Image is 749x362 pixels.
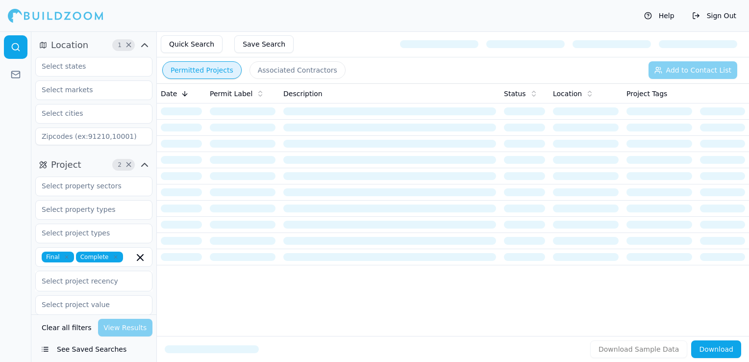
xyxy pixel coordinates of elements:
span: Location [553,89,582,99]
span: Permit Label [210,89,252,99]
span: Status [504,89,526,99]
button: Download [691,340,741,358]
input: Select project types [36,224,140,242]
span: Description [283,89,323,99]
span: Date [161,89,177,99]
span: Clear Location filters [125,43,132,48]
button: Project2Clear Project filters [35,157,152,173]
button: Sign Out [687,8,741,24]
button: Associated Contractors [250,61,346,79]
span: Final [42,252,74,262]
button: Permitted Projects [162,61,242,79]
span: 1 [115,40,125,50]
input: Select markets [36,81,140,99]
input: Select cities [36,104,140,122]
span: Complete [76,252,123,262]
span: Project Tags [626,89,667,99]
input: Select states [36,57,140,75]
span: Clear Project filters [125,162,132,167]
span: Location [51,38,88,52]
button: Save Search [234,35,294,53]
input: Select property sectors [36,177,140,195]
input: Select project value [36,296,140,313]
button: Location1Clear Location filters [35,37,152,53]
span: 2 [115,160,125,170]
button: See Saved Searches [35,340,152,358]
span: Project [51,158,81,172]
input: Select property types [36,201,140,218]
button: Clear all filters [39,319,94,336]
input: Zipcodes (ex:91210,10001) [35,128,152,145]
button: Help [639,8,679,24]
button: Quick Search [161,35,223,53]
